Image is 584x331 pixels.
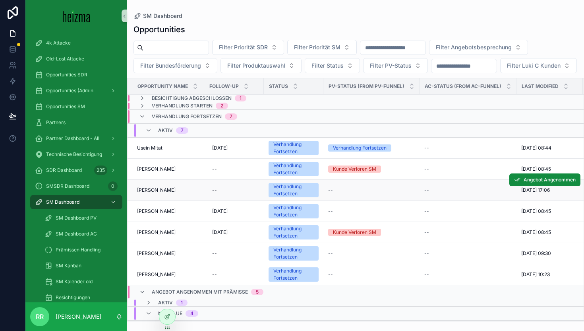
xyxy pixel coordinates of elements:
[269,162,319,176] a: Verhandlung Fortsetzen
[436,43,512,51] span: Filter Angebotsbesprechung
[40,290,122,305] a: Besichtigungen
[500,58,577,73] button: Select Button
[30,84,122,98] a: Opportunities (Admin
[137,166,199,172] a: [PERSON_NAME]
[424,208,512,214] a: --
[328,229,415,236] a: Kunde Verloren SM
[40,211,122,225] a: SM Dashboard PV
[333,229,376,236] div: Kunde Verloren SM
[209,205,259,218] a: [DATE]
[63,10,90,22] img: App logo
[370,62,412,70] span: Filter PV-Status
[56,294,90,301] span: Besichtigungen
[424,271,512,278] a: --
[137,250,176,257] span: [PERSON_NAME]
[273,246,314,261] div: Verhandlung Fortsetzen
[212,208,228,214] span: [DATE]
[46,103,85,110] span: Opportunities SM
[46,135,99,142] span: Partner Dashboard - All
[230,113,232,120] div: 7
[424,166,512,172] a: --
[521,229,578,236] a: [DATE] 08:45
[328,250,333,257] span: --
[521,145,578,151] a: [DATE] 08:44
[329,83,404,90] span: PV-Status (from PV-Funnel)
[30,36,122,50] a: 4k Attacke
[30,99,122,114] a: Opportunities SM
[521,166,551,172] span: [DATE] 08:45
[424,187,512,193] a: --
[269,225,319,239] a: Verhandlung Fortsetzen
[220,103,223,109] div: 2
[227,62,285,70] span: Filter Produktauswahl
[36,312,44,321] span: RR
[30,115,122,130] a: Partners
[521,229,551,236] span: [DATE] 08:45
[152,95,232,101] span: Besichtigung abgeschlossen
[40,259,122,273] a: SM Kanban
[424,145,512,151] a: --
[424,208,429,214] span: --
[212,187,217,193] div: --
[46,167,82,173] span: SDR Dashboard
[209,184,259,197] a: --
[521,187,578,193] a: [DATE] 17:06
[158,310,182,317] span: No value
[294,43,340,51] span: Filter Priorität SM
[209,83,239,90] span: Follow-up
[40,275,122,289] a: SM Kalender old
[46,119,66,126] span: Partners
[40,243,122,257] a: Prämissen Handling
[240,95,242,101] div: 1
[143,12,182,20] span: SM Dashboard
[209,142,259,154] a: [DATE]
[328,208,333,214] span: --
[424,187,429,193] span: --
[424,250,512,257] a: --
[425,83,501,90] span: AC-Status (from AC-Funnel)
[212,229,228,236] span: [DATE]
[137,271,199,278] a: [PERSON_NAME]
[30,52,122,66] a: Old-Lost Attacke
[152,289,248,295] span: Angebot angenommen mit Prämisse
[140,62,201,70] span: Filter Bundesförderung
[287,40,357,55] button: Select Button
[56,278,93,285] span: SM Kalender old
[328,144,415,152] a: Verhandlung Fortsetzen
[30,195,122,209] a: SM Dashboard
[137,250,199,257] a: [PERSON_NAME]
[521,208,551,214] span: [DATE] 08:45
[209,163,259,175] a: --
[209,226,259,239] a: [DATE]
[137,145,199,151] a: Usein Mitat
[46,199,79,205] span: SM Dashboard
[328,208,415,214] a: --
[424,271,429,278] span: --
[424,166,429,172] span: --
[56,313,101,321] p: [PERSON_NAME]
[424,229,512,236] a: --
[30,131,122,146] a: Partner Dashboard - All
[521,250,551,257] span: [DATE] 09:30
[311,62,344,70] span: Filter Status
[56,215,97,221] span: SM Dashboard PV
[94,165,107,175] div: 235
[273,162,314,176] div: Verhandlung Fortsetzen
[30,68,122,82] a: Opportunities SDR
[137,271,176,278] span: [PERSON_NAME]
[273,141,314,155] div: Verhandlung Fortsetzen
[209,268,259,281] a: --
[256,289,259,295] div: 5
[273,183,314,197] div: Verhandlung Fortsetzen
[269,83,288,90] span: Status
[273,204,314,218] div: Verhandlung Fortsetzen
[209,247,259,260] a: --
[273,267,314,282] div: Verhandlung Fortsetzen
[521,208,578,214] a: [DATE] 08:45
[133,58,217,73] button: Select Button
[219,43,268,51] span: Filter Priorität SDR
[269,141,319,155] a: Verhandlung Fortsetzen
[269,183,319,197] a: Verhandlung Fortsetzen
[56,231,97,237] span: SM Dashboard AC
[333,165,376,173] div: Kunde Verloren SM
